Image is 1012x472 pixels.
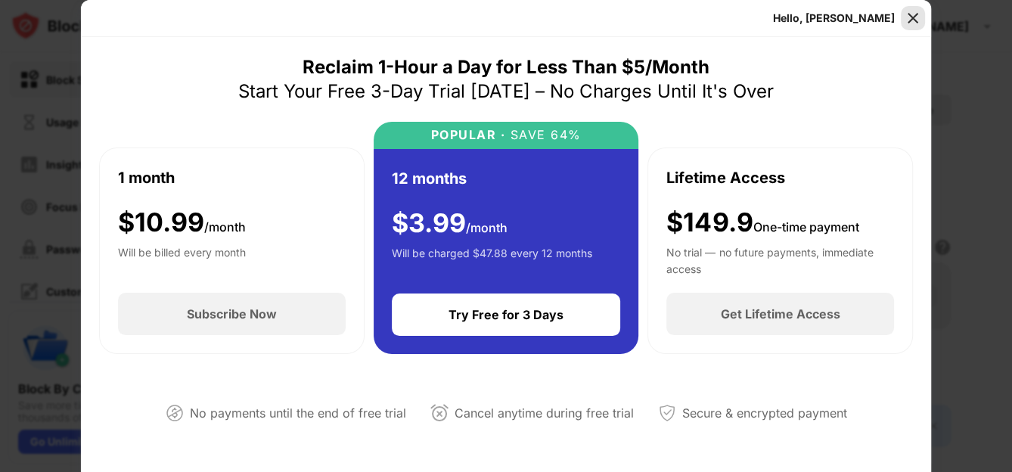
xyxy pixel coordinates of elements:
div: Will be billed every month [118,244,246,275]
div: Subscribe Now [187,306,277,321]
div: Hello, [PERSON_NAME] [773,12,895,24]
div: $ 10.99 [118,207,246,238]
div: Try Free for 3 Days [449,307,563,322]
div: Will be charged $47.88 every 12 months [392,245,592,275]
div: $149.9 [666,207,858,238]
div: 12 months [392,167,467,190]
div: SAVE 64% [505,128,582,142]
span: /month [204,219,246,234]
span: One-time payment [753,219,858,234]
div: Get Lifetime Access [721,306,840,321]
img: secured-payment [658,404,676,422]
div: Lifetime Access [666,166,784,189]
span: /month [466,220,508,235]
div: 1 month [118,166,175,189]
div: Reclaim 1-Hour a Day for Less Than $5/Month [303,55,709,79]
div: POPULAR · [431,128,506,142]
div: No trial — no future payments, immediate access [666,244,894,275]
img: cancel-anytime [430,404,449,422]
div: No payments until the end of free trial [190,402,406,424]
div: Secure & encrypted payment [682,402,847,424]
div: Start Your Free 3-Day Trial [DATE] – No Charges Until It's Over [238,79,774,104]
div: $ 3.99 [392,208,508,239]
img: not-paying [166,404,184,422]
div: Cancel anytime during free trial [455,402,634,424]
